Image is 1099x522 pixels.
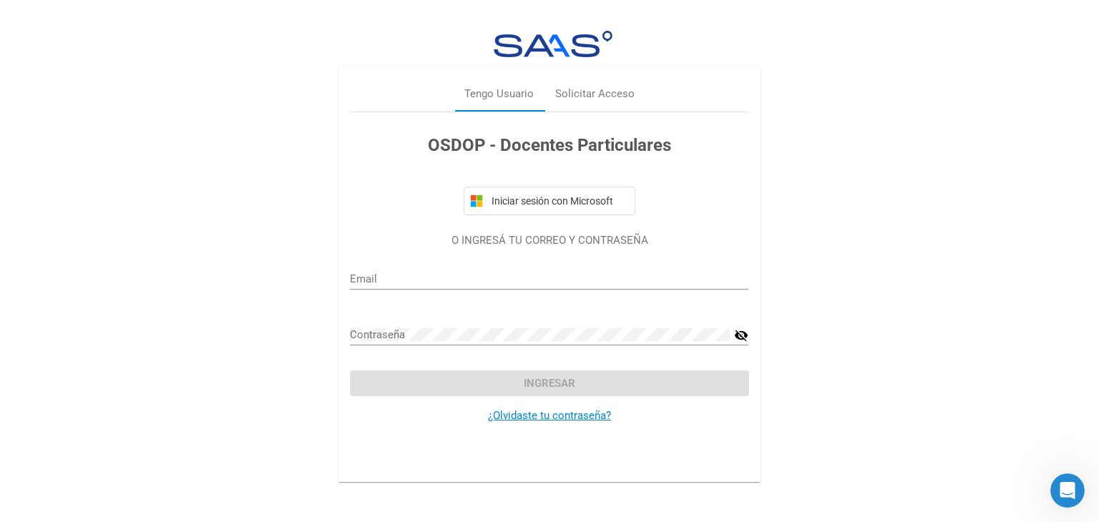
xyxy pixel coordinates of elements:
[555,87,635,103] div: Solicitar Acceso
[350,370,748,396] button: Ingresar
[350,232,748,249] p: O INGRESÁ TU CORREO Y CONTRASEÑA
[489,195,629,207] span: Iniciar sesión con Microsoft
[488,409,611,422] a: ¿Olvidaste tu contraseña?
[350,132,748,158] h3: OSDOP - Docentes Particulares
[524,377,575,390] span: Ingresar
[1050,473,1085,508] iframe: Intercom live chat
[734,327,748,344] mat-icon: visibility_off
[464,187,635,215] button: Iniciar sesión con Microsoft
[464,87,534,103] div: Tengo Usuario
